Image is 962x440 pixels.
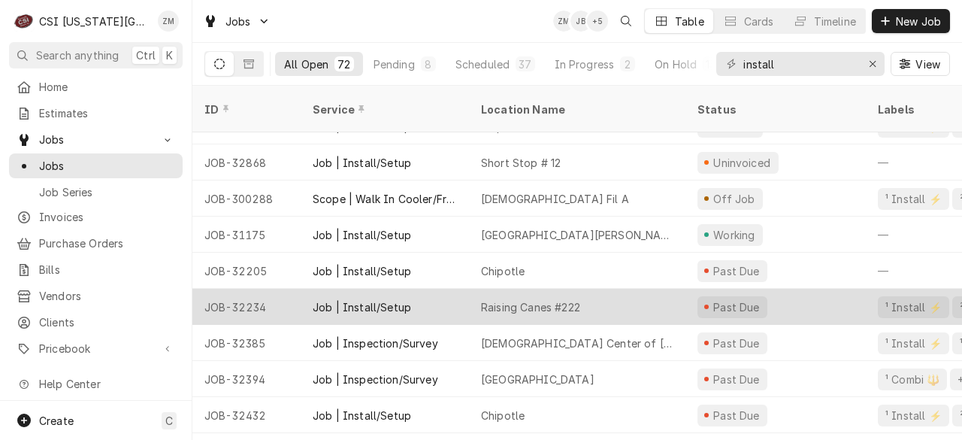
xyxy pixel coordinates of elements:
[14,11,35,32] div: CSI Kansas City's Avatar
[706,56,715,72] div: 13
[712,408,762,423] div: Past Due
[623,56,632,72] div: 2
[912,56,943,72] span: View
[39,376,174,392] span: Help Center
[313,102,454,117] div: Service
[712,263,762,279] div: Past Due
[39,414,74,427] span: Create
[570,11,591,32] div: JB
[9,205,183,229] a: Invoices
[192,289,301,325] div: JOB-32234
[884,372,941,387] div: ¹ Combi 🔱
[374,56,415,72] div: Pending
[36,47,119,63] span: Search anything
[192,144,301,181] div: JOB-32868
[39,209,175,225] span: Invoices
[313,191,457,207] div: Scope | Walk In Cooler/Freezer Install
[481,155,561,171] div: Short Stop # 12
[204,102,286,117] div: ID
[9,180,183,205] a: Job Series
[192,361,301,397] div: JOB-32394
[166,47,173,63] span: K
[313,227,411,243] div: Job | Install/Setup
[455,56,510,72] div: Scheduled
[39,132,153,147] span: Jobs
[39,105,175,121] span: Estimates
[313,372,438,387] div: Job | Inspection/Survey
[884,335,943,351] div: ¹ Install ⚡️
[39,235,175,251] span: Purchase Orders
[313,263,411,279] div: Job | Install/Setup
[519,56,531,72] div: 37
[313,155,411,171] div: Job | Install/Setup
[712,155,773,171] div: Uninvoiced
[553,11,574,32] div: Zach Masters's Avatar
[39,314,175,330] span: Clients
[884,299,943,315] div: ¹ Install ⚡️
[481,299,580,315] div: Raising Canes #222
[9,153,183,178] a: Jobs
[891,52,950,76] button: View
[9,42,183,68] button: Search anythingCtrlK
[743,52,856,76] input: Keyword search
[481,227,673,243] div: [GEOGRAPHIC_DATA][PERSON_NAME]
[614,9,638,33] button: Open search
[814,14,856,29] div: Timeline
[884,408,943,423] div: ¹ Install ⚡️
[587,11,608,32] div: + 5
[570,11,591,32] div: Joshua Bennett's Avatar
[9,231,183,256] a: Purchase Orders
[872,9,950,33] button: New Job
[136,47,156,63] span: Ctrl
[192,217,301,253] div: JOB-31175
[711,227,757,243] div: Working
[711,191,757,207] div: Off Job
[9,372,183,396] a: Go to Help Center
[9,257,183,282] a: Bills
[712,335,762,351] div: Past Due
[481,191,629,207] div: [DEMOGRAPHIC_DATA] Fil A
[284,56,328,72] div: All Open
[197,9,277,34] a: Go to Jobs
[14,11,35,32] div: C
[158,11,179,32] div: ZM
[9,310,183,335] a: Clients
[165,413,173,429] span: C
[39,341,153,357] span: Pricebook
[655,56,697,72] div: On Hold
[712,372,762,387] div: Past Due
[675,14,704,29] div: Table
[697,102,851,117] div: Status
[225,14,251,29] span: Jobs
[424,56,433,72] div: 8
[861,52,885,76] button: Erase input
[9,74,183,99] a: Home
[39,262,175,278] span: Bills
[39,158,175,174] span: Jobs
[9,127,183,152] a: Go to Jobs
[9,398,183,423] a: Go to What's New
[192,181,301,217] div: JOB-300288
[158,11,179,32] div: Zach Masters's Avatar
[481,335,673,351] div: [DEMOGRAPHIC_DATA] Center of [GEOGRAPHIC_DATA]
[39,288,175,304] span: Vendors
[39,79,175,95] span: Home
[313,299,411,315] div: Job | Install/Setup
[744,14,774,29] div: Cards
[481,372,594,387] div: [GEOGRAPHIC_DATA]
[313,408,411,423] div: Job | Install/Setup
[337,56,350,72] div: 72
[9,101,183,126] a: Estimates
[39,184,175,200] span: Job Series
[481,102,670,117] div: Location Name
[481,408,525,423] div: Chipotle
[555,56,615,72] div: In Progress
[9,336,183,361] a: Go to Pricebook
[553,11,574,32] div: ZM
[192,397,301,433] div: JOB-32432
[9,284,183,308] a: Vendors
[192,325,301,361] div: JOB-32385
[39,14,150,29] div: CSI [US_STATE][GEOGRAPHIC_DATA]
[481,263,525,279] div: Chipotle
[884,191,943,207] div: ¹ Install ⚡️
